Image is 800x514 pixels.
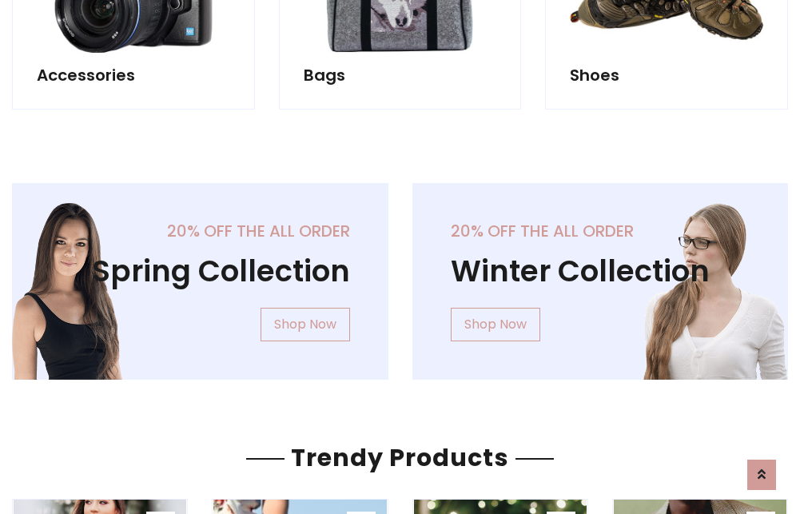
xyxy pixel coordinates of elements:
a: Shop Now [451,308,540,341]
span: Trendy Products [285,440,515,475]
h1: Spring Collection [50,253,350,289]
h5: Bags [304,66,497,85]
h1: Winter Collection [451,253,750,289]
h5: 20% off the all order [50,221,350,241]
h5: Accessories [37,66,230,85]
h5: 20% off the all order [451,221,750,241]
a: Shop Now [261,308,350,341]
h5: Shoes [570,66,763,85]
